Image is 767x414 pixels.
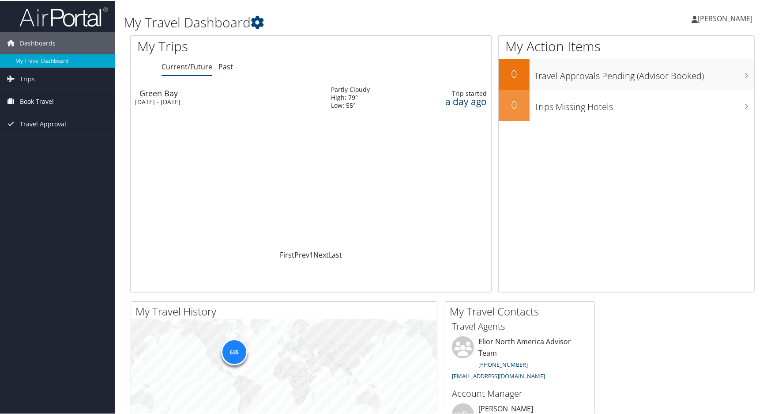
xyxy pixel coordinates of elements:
[162,61,212,71] a: Current/Future
[331,93,370,101] div: High: 79°
[499,58,754,89] a: 0Travel Approvals Pending (Advisor Booked)
[20,90,54,112] span: Book Travel
[499,96,530,111] h2: 0
[534,65,754,81] h3: Travel Approvals Pending (Advisor Booked)
[309,249,313,259] a: 1
[698,13,752,23] span: [PERSON_NAME]
[499,89,754,120] a: 0Trips Missing Hotels
[294,249,309,259] a: Prev
[135,303,437,318] h2: My Travel History
[452,319,588,332] h3: Travel Agents
[499,36,754,55] h1: My Action Items
[20,112,66,134] span: Travel Approval
[20,67,35,89] span: Trips
[478,360,528,368] a: [PHONE_NUMBER]
[221,338,247,365] div: 635
[20,31,56,53] span: Dashboards
[137,36,335,55] h1: My Trips
[452,387,588,399] h3: Account Manager
[534,95,754,112] h3: Trips Missing Hotels
[135,97,318,105] div: [DATE] - [DATE]
[692,4,761,31] a: [PERSON_NAME]
[313,249,329,259] a: Next
[218,61,233,71] a: Past
[418,97,487,105] div: a day ago
[124,12,549,31] h1: My Travel Dashboard
[418,89,487,97] div: Trip started
[280,249,294,259] a: First
[499,65,530,80] h2: 0
[331,85,370,93] div: Partly Cloudy
[331,101,370,109] div: Low: 55°
[447,335,592,383] li: Elior North America Advisor Team
[450,303,594,318] h2: My Travel Contacts
[452,371,545,379] a: [EMAIL_ADDRESS][DOMAIN_NAME]
[19,6,108,27] img: airportal-logo.png
[139,88,322,96] div: Green Bay
[329,249,342,259] a: Last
